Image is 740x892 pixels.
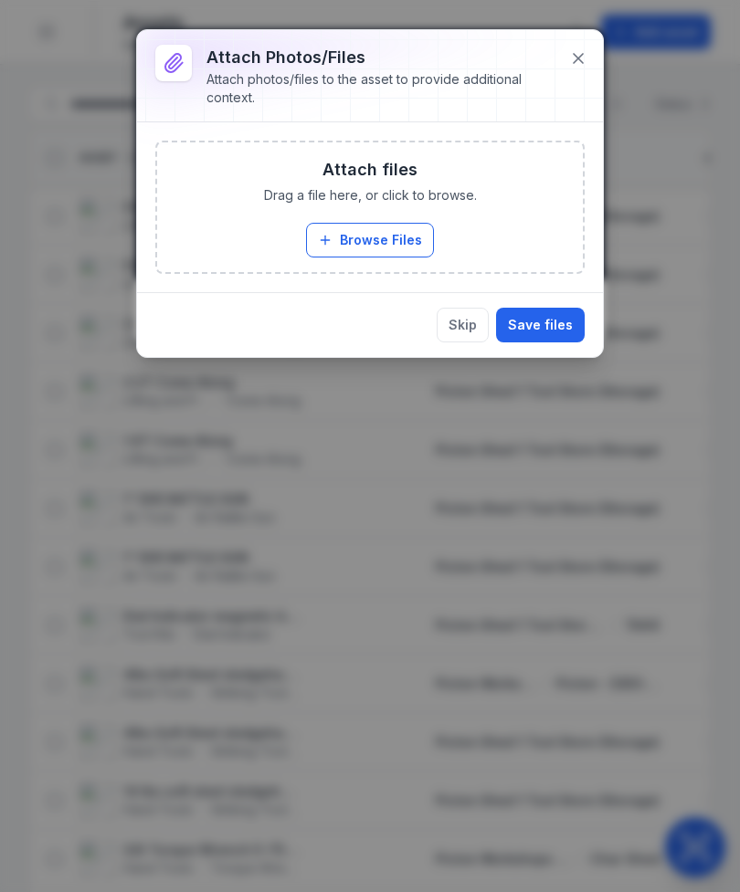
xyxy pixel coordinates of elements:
[264,186,477,205] span: Drag a file here, or click to browse.
[496,308,585,342] button: Save files
[322,157,418,183] h3: Attach files
[206,70,555,107] div: Attach photos/files to the asset to provide additional context.
[306,223,434,257] button: Browse Files
[437,308,489,342] button: Skip
[206,45,555,70] h3: Attach photos/files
